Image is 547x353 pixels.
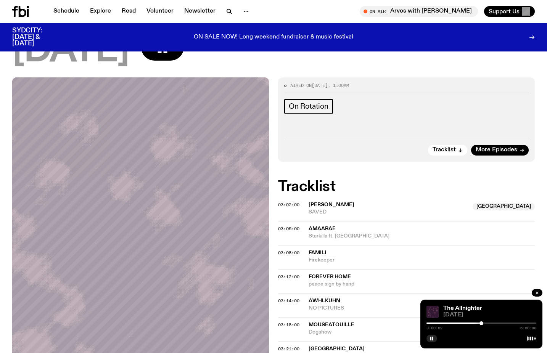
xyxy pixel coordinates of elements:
span: forever home [309,274,351,279]
span: [GEOGRAPHIC_DATA] [309,346,365,351]
span: [DATE] [443,312,536,318]
span: , 1:00am [328,82,349,88]
button: Support Us [484,6,535,17]
span: [DATE] [312,82,328,88]
a: More Episodes [471,145,529,156]
button: Tracklist [428,145,467,156]
span: FAMILI [309,250,326,255]
button: On AirArvos with [PERSON_NAME] [360,6,478,17]
h2: Tracklist [278,180,535,194]
span: [PERSON_NAME] [309,202,354,207]
span: Support Us [489,8,520,15]
button: 03:21:00 [278,347,299,351]
span: Aired on [290,82,312,88]
span: 03:21:00 [278,346,299,352]
span: [GEOGRAPHIC_DATA] [473,203,535,210]
button: 03:12:00 [278,275,299,279]
span: Dogshow [309,329,468,336]
span: Starkilla ft. [GEOGRAPHIC_DATA] [309,233,535,240]
span: [DATE] [12,34,129,68]
button: 03:14:00 [278,299,299,303]
p: ON SALE NOW! Long weekend fundraiser & music festival [194,34,353,41]
span: Tracklist [433,147,456,153]
span: 03:05:00 [278,226,299,232]
h3: SYDCITY: [DATE] & [DATE] [12,27,61,47]
span: 03:18:00 [278,322,299,328]
span: 03:12:00 [278,274,299,280]
a: On Rotation [284,99,333,114]
span: 03:02:00 [278,202,299,208]
span: 6:00:00 [520,326,536,330]
button: 03:02:00 [278,203,299,207]
span: peace sign by hand [309,281,535,288]
button: 03:08:00 [278,251,299,255]
span: Amaarae [309,226,336,231]
a: Schedule [49,6,84,17]
span: On Rotation [289,102,328,111]
span: Mouseatouille [309,322,354,327]
a: Volunteer [142,6,178,17]
span: 3:00:02 [426,326,442,330]
span: 03:14:00 [278,298,299,304]
span: More Episodes [476,147,517,153]
span: Firekeeper [309,257,535,264]
a: Read [117,6,140,17]
span: 03:08:00 [278,250,299,256]
span: SAVED [309,209,468,216]
button: 03:05:00 [278,227,299,231]
span: NO PICTURES [309,305,535,312]
button: 03:18:00 [278,323,299,327]
a: The Allnighter [443,305,482,311]
a: Explore [85,6,116,17]
a: Newsletter [180,6,220,17]
span: awhlkuhn [309,298,340,303]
